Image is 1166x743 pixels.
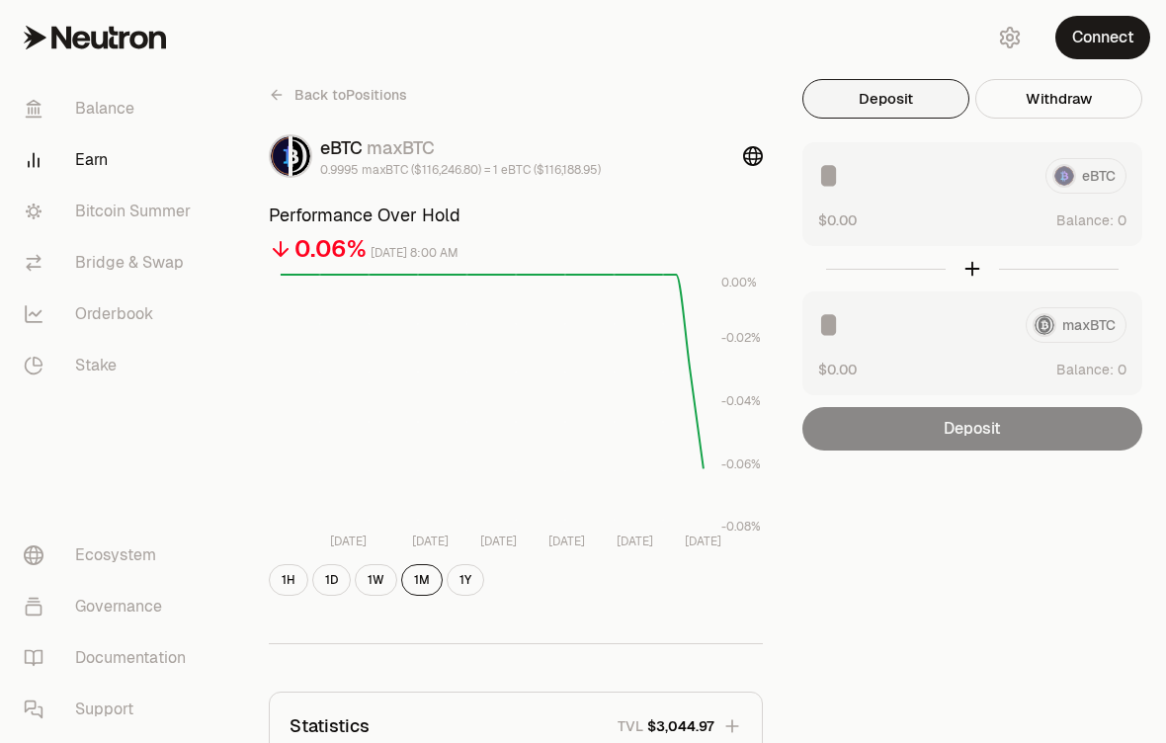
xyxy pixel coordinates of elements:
button: $0.00 [818,209,857,230]
a: Ecosystem [8,530,213,581]
tspan: [DATE] [549,534,586,549]
button: Withdraw [975,79,1142,119]
h3: Performance Over Hold [269,202,763,229]
p: Statistics [290,712,370,740]
span: Balance: [1056,360,1114,379]
tspan: -0.04% [721,393,761,409]
a: Orderbook [8,289,213,340]
tspan: -0.06% [721,456,761,472]
button: Connect [1055,16,1150,59]
tspan: -0.08% [721,520,761,536]
button: Deposit [802,79,969,119]
span: Back to Positions [294,85,407,105]
button: 1M [401,564,443,596]
img: eBTC Logo [271,136,289,176]
tspan: [DATE] [618,534,654,549]
a: Support [8,684,213,735]
a: Bitcoin Summer [8,186,213,237]
button: $0.00 [818,359,857,379]
a: Bridge & Swap [8,237,213,289]
button: 1W [355,564,397,596]
tspan: [DATE] [412,534,449,549]
div: eBTC [320,134,601,162]
tspan: 0.00% [721,275,757,290]
a: Back toPositions [269,79,407,111]
span: Balance: [1056,210,1114,230]
tspan: [DATE] [686,534,722,549]
span: maxBTC [367,136,435,159]
a: Documentation [8,632,213,684]
img: maxBTC Logo [292,136,310,176]
a: Governance [8,581,213,632]
div: 0.9995 maxBTC ($116,246.80) = 1 eBTC ($116,188.95) [320,162,601,178]
div: 0.06% [294,233,367,265]
p: TVL [618,716,643,736]
tspan: [DATE] [481,534,518,549]
a: Balance [8,83,213,134]
a: Stake [8,340,213,391]
button: 1Y [447,564,484,596]
span: $3,044.97 [647,716,714,736]
div: [DATE] 8:00 AM [371,242,458,265]
tspan: [DATE] [331,534,368,549]
a: Earn [8,134,213,186]
button: 1D [312,564,351,596]
button: 1H [269,564,308,596]
tspan: -0.02% [721,330,761,346]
